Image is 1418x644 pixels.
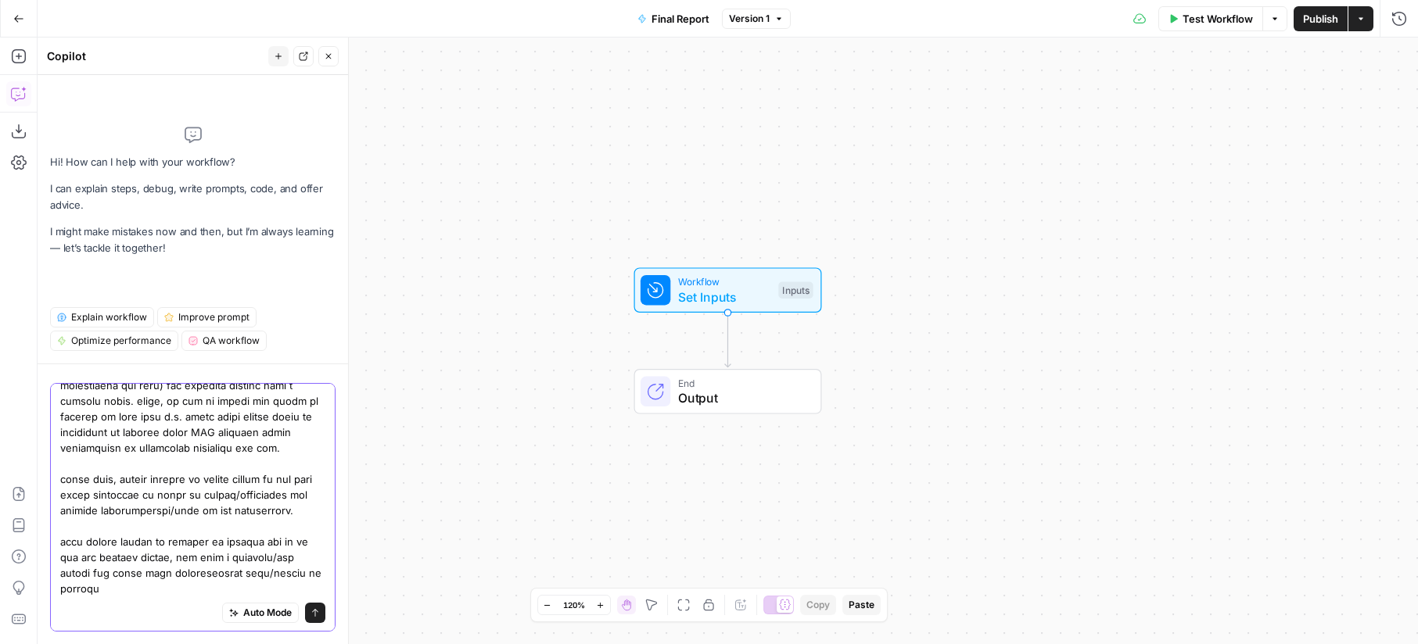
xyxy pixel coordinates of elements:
[778,281,813,299] div: Inputs
[157,307,257,327] button: Improve prompt
[849,598,874,612] span: Paste
[50,224,336,256] p: I might make mistakes now and then, but I’m always learning — let’s tackle it together!
[292,574,314,589] div: Send
[678,274,771,289] span: Workflow
[652,11,709,27] span: Final Report
[725,313,731,367] g: Edge from start to end
[583,369,874,414] div: EndOutput
[50,307,154,327] button: Explain workflow
[583,267,874,313] div: WorkflowSet InputsInputs
[800,595,836,615] button: Copy
[222,603,299,623] button: Auto Mode
[729,12,770,26] span: Version 1
[678,288,771,306] span: Set Inputs
[71,310,147,324] span: Explain workflow
[1158,6,1262,31] button: Test Workflow
[722,9,791,29] button: Version 1
[1303,11,1338,27] span: Publish
[71,334,171,348] span: Optimize performance
[628,6,719,31] button: Final Report
[1183,11,1253,27] span: Test Workflow
[50,154,336,170] p: Hi! How can I help with your workflow?
[563,599,585,611] span: 120%
[678,375,806,390] span: End
[178,310,249,324] span: Improve prompt
[50,331,178,351] button: Optimize performance
[243,606,292,620] span: Auto Mode
[203,334,260,348] span: QA workflow
[842,595,881,615] button: Paste
[1294,6,1348,31] button: Publish
[806,598,830,612] span: Copy
[181,331,267,351] button: QA workflow
[678,388,806,407] span: Output
[50,181,336,213] p: I can explain steps, debug, write prompts, code, and offer advice.
[47,48,264,64] div: Copilot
